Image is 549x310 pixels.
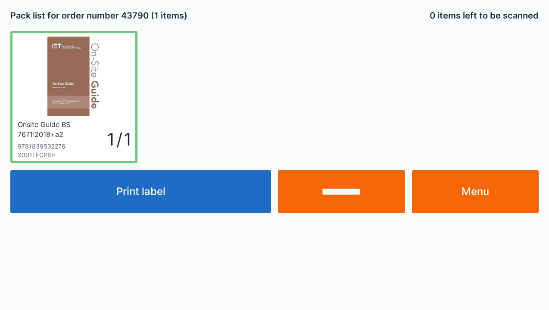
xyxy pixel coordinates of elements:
h2: Pack list for order number 43790 (1 items) [10,9,271,22]
a: Onsite Guide BS 7671:2018+a29781839532276X001LECP8H1 / 1 [10,31,137,163]
h2: 0 items left to be scanned [430,9,539,22]
div: X001LECP8H [18,151,107,159]
button: Print label [10,170,271,213]
div: Onsite Guide BS 7671:2018+a2 [18,120,105,139]
img: 31DgPXspmaL._SY445_SX342_PQ95_.jpg [47,37,100,116]
div: 9781839532276 [18,142,107,151]
a: Menu [412,170,539,213]
div: 1 / 1 [107,127,130,152]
